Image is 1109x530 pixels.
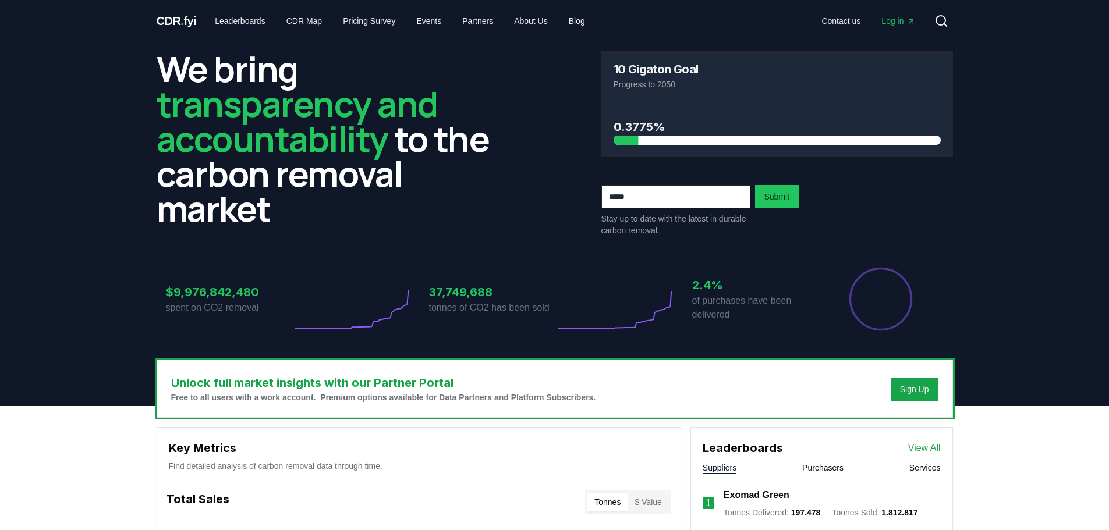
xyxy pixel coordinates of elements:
h3: 0.3775% [614,118,941,136]
p: Find detailed analysis of carbon removal data through time. [169,460,669,472]
button: Purchasers [802,462,844,474]
p: Tonnes Sold : [832,507,917,518]
h3: 10 Gigaton Goal [614,63,699,75]
a: Partners [453,10,502,31]
h3: Key Metrics [169,439,669,457]
a: Blog [559,10,594,31]
h3: Total Sales [166,490,229,514]
p: tonnes of CO2 has been sold [429,301,555,315]
nav: Main [812,10,924,31]
a: Sign Up [900,383,929,395]
p: Progress to 2050 [614,79,941,90]
button: Tonnes [587,493,628,511]
a: CDR.fyi [157,13,197,29]
a: Events [407,10,451,31]
a: View All [908,441,941,455]
a: Exomad Green [724,488,789,502]
button: Sign Up [891,378,938,401]
span: transparency and accountability [157,80,438,162]
span: 1.812.817 [881,508,917,517]
p: spent on CO2 removal [166,301,292,315]
p: Tonnes Delivered : [724,507,821,518]
h3: $9,976,842,480 [166,283,292,301]
button: Suppliers [703,462,736,474]
p: Stay up to date with the latest in durable carbon removal. [601,213,750,236]
span: . [180,15,183,27]
h3: Unlock full market insights with our Partner Portal [171,374,596,392]
button: $ Value [628,493,668,511]
h2: We bring to the carbon removal market [157,51,508,226]
button: Services [909,462,941,474]
a: Leaderboards [205,10,274,31]
a: About Us [505,10,557,31]
nav: Main [205,10,594,31]
p: 1 [706,496,711,510]
h3: 2.4% [692,276,818,294]
span: Log in [881,15,915,27]
span: 197.478 [791,508,821,517]
p: Free to all users with a work account. Premium options available for Data Partners and Platform S... [171,392,596,403]
a: Contact us [812,10,870,31]
p: of purchases have been delivered [692,294,818,322]
div: Percentage of sales delivered [848,266,913,332]
h3: 37,749,688 [429,283,555,301]
a: Pricing Survey [334,10,405,31]
button: Submit [755,185,799,208]
a: Log in [872,10,924,31]
a: CDR Map [277,10,331,31]
h3: Leaderboards [703,439,783,457]
span: CDR fyi [157,15,197,27]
